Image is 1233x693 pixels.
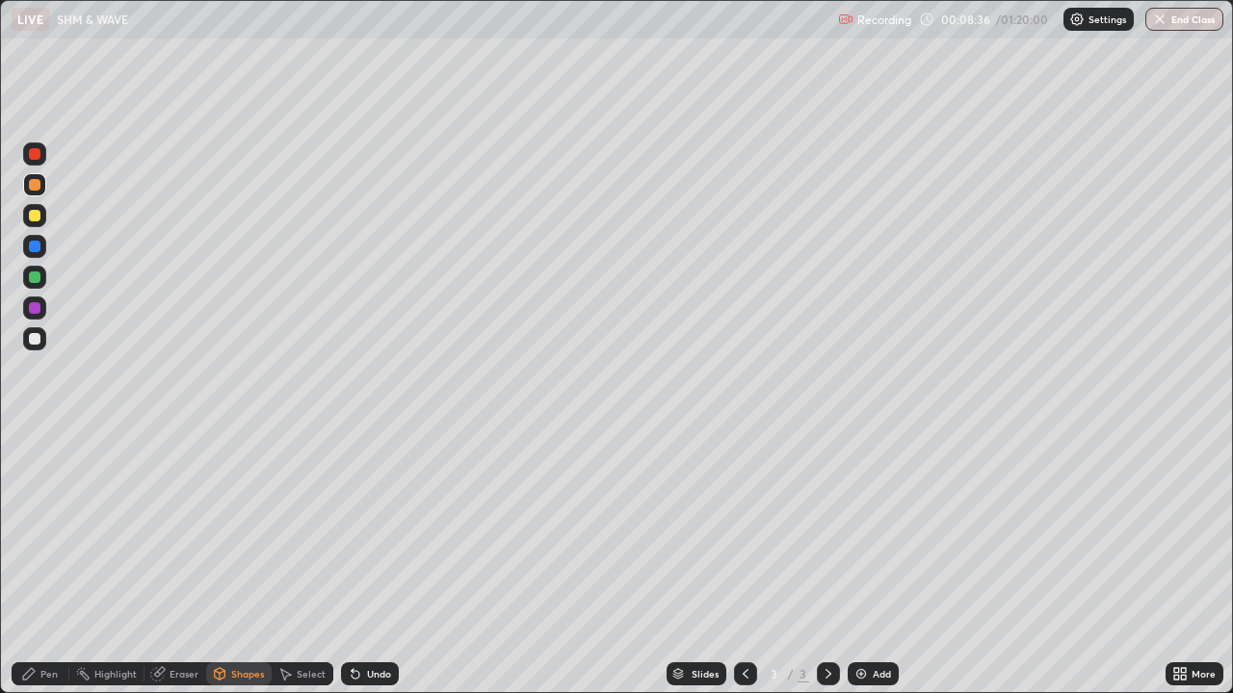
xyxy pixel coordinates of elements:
p: LIVE [17,12,43,27]
div: Shapes [231,669,264,679]
div: 3 [765,668,784,680]
img: add-slide-button [853,666,869,681]
p: Recording [857,13,911,27]
div: Undo [367,669,391,679]
p: Settings [1089,14,1126,24]
div: Highlight [94,669,137,679]
div: Select [297,669,326,679]
div: / [788,668,794,680]
img: class-settings-icons [1069,12,1085,27]
img: recording.375f2c34.svg [838,12,853,27]
img: end-class-cross [1152,12,1167,27]
div: More [1192,669,1216,679]
div: Pen [40,669,58,679]
p: SHM & WAVE [57,12,128,27]
button: End Class [1145,8,1223,31]
div: 3 [798,665,809,682]
div: Add [873,669,891,679]
div: Eraser [170,669,198,679]
div: Slides [692,669,719,679]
